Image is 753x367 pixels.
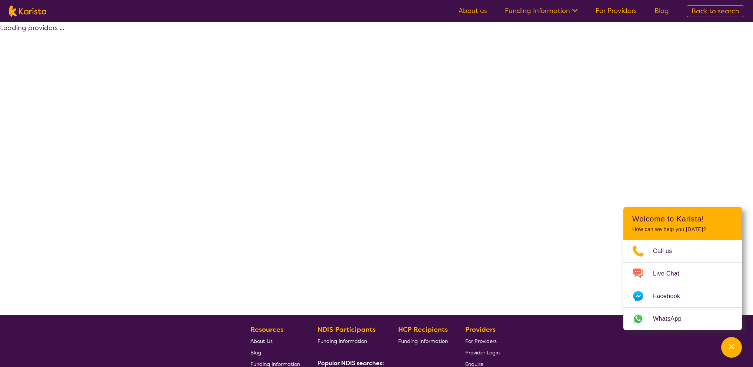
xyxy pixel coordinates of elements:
img: Karista logo [9,6,46,17]
span: Funding Information [398,338,448,344]
span: Blog [250,349,261,356]
b: Providers [465,325,496,334]
ul: Choose channel [623,240,742,330]
a: For Providers [465,335,500,347]
a: Funding Information [317,335,381,347]
span: Provider Login [465,349,500,356]
span: For Providers [465,338,497,344]
a: Blog [654,6,669,15]
a: About us [459,6,487,15]
span: Facebook [653,291,689,302]
button: Channel Menu [721,337,742,358]
a: Call 0485972676 via 3CX [623,240,742,262]
span: Back to search [692,7,739,16]
span: Call us [653,246,681,257]
span: WhatsApp [653,313,690,324]
b: HCP Recipients [398,325,448,334]
a: About Us [250,335,300,347]
a: Back to search [687,5,744,17]
a: For Providers [596,6,637,15]
span: About Us [250,338,273,344]
span: Funding Information [317,338,367,344]
span: Live Chat [653,268,688,279]
b: NDIS Participants [317,325,376,334]
b: Popular NDIS searches: [317,359,384,367]
p: How can we help you [DATE]? [632,226,733,233]
h2: Welcome to Karista! [632,214,733,223]
a: Funding Information [505,6,578,15]
a: Blog [250,347,300,358]
a: Web link opens in a new tab. [623,308,742,330]
b: Resources [250,325,283,334]
div: Channel Menu [623,207,742,330]
a: Funding Information [398,335,448,347]
a: Provider Login [465,347,500,358]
